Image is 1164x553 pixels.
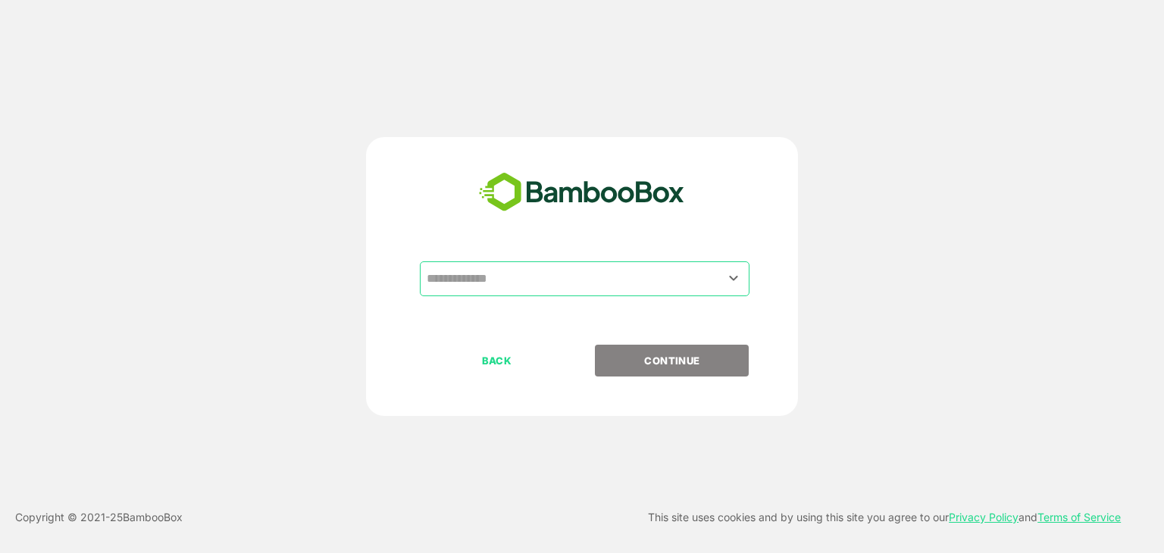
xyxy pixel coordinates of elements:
button: BACK [420,345,574,376]
p: CONTINUE [596,352,748,369]
p: This site uses cookies and by using this site you agree to our and [648,508,1121,526]
a: Privacy Policy [949,511,1018,523]
button: CONTINUE [595,345,749,376]
p: BACK [421,352,573,369]
p: Copyright © 2021- 25 BambooBox [15,508,183,526]
a: Terms of Service [1037,511,1121,523]
img: bamboobox [471,167,693,217]
button: Open [724,268,744,289]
